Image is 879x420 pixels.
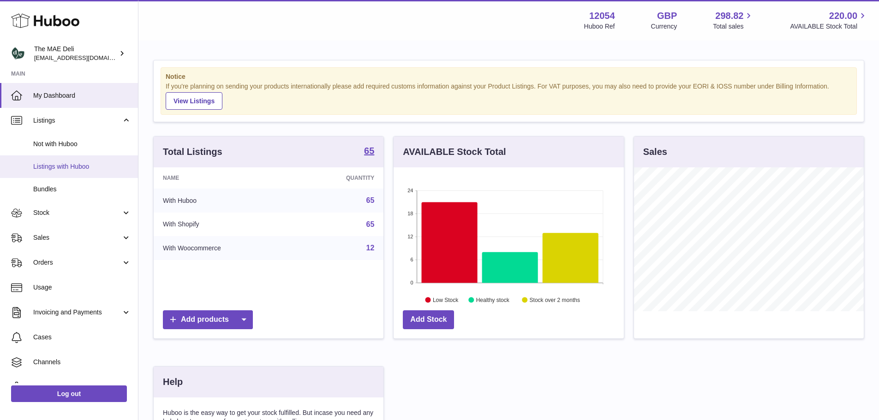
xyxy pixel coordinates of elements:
[366,196,375,204] a: 65
[364,146,374,155] strong: 65
[584,22,615,31] div: Huboo Ref
[34,54,136,61] span: [EMAIL_ADDRESS][DOMAIN_NAME]
[476,296,510,303] text: Healthy stock
[411,257,413,262] text: 6
[33,258,121,267] span: Orders
[790,10,868,31] a: 220.00 AVAILABLE Stock Total
[657,10,677,22] strong: GBP
[408,211,413,216] text: 18
[154,189,296,213] td: With Huboo
[11,47,25,60] img: internalAdmin-12054@internal.huboo.com
[715,10,743,22] span: 298.82
[166,82,852,110] div: If you're planning on sending your products internationally please add required customs informati...
[163,146,222,158] h3: Total Listings
[713,22,754,31] span: Total sales
[366,244,375,252] a: 12
[33,233,121,242] span: Sales
[408,188,413,193] text: 24
[33,162,131,171] span: Listings with Huboo
[364,146,374,157] a: 65
[408,234,413,239] text: 12
[366,220,375,228] a: 65
[530,296,580,303] text: Stock over 2 months
[154,236,296,260] td: With Woocommerce
[713,10,754,31] a: 298.82 Total sales
[643,146,667,158] h3: Sales
[433,296,459,303] text: Low Stock
[163,310,253,329] a: Add products
[829,10,857,22] span: 220.00
[34,45,117,62] div: The MAE Deli
[166,72,852,81] strong: Notice
[296,167,383,189] th: Quantity
[33,91,131,100] span: My Dashboard
[790,22,868,31] span: AVAILABLE Stock Total
[163,376,183,388] h3: Help
[589,10,615,22] strong: 12054
[33,283,131,292] span: Usage
[33,383,131,391] span: Settings
[403,310,454,329] a: Add Stock
[411,280,413,285] text: 0
[154,213,296,237] td: With Shopify
[33,208,121,217] span: Stock
[403,146,506,158] h3: AVAILABLE Stock Total
[33,185,131,194] span: Bundles
[33,140,131,148] span: Not with Huboo
[33,333,131,342] span: Cases
[33,116,121,125] span: Listings
[33,308,121,317] span: Invoicing and Payments
[33,358,131,367] span: Channels
[651,22,677,31] div: Currency
[166,92,222,110] a: View Listings
[11,385,127,402] a: Log out
[154,167,296,189] th: Name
